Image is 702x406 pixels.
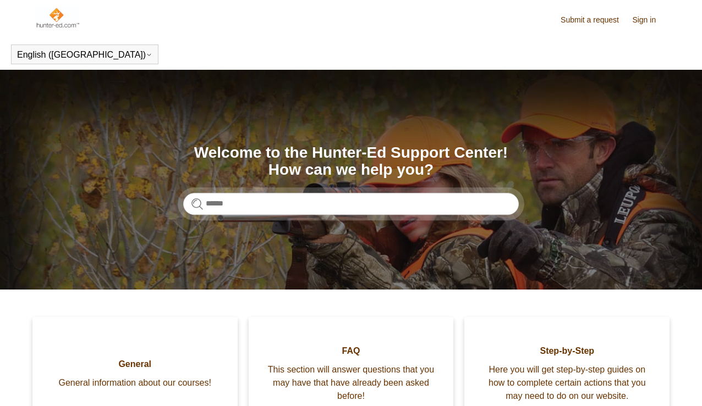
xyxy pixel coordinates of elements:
img: Hunter-Ed Help Center home page [35,7,80,29]
a: Sign in [632,14,667,26]
a: Submit a request [561,14,630,26]
button: English ([GEOGRAPHIC_DATA]) [17,50,152,60]
span: Here you will get step-by-step guides on how to complete certain actions that you may need to do ... [481,363,653,403]
span: This section will answer questions that you may have that have already been asked before! [265,363,437,403]
span: General [49,358,221,371]
div: Chat Support [631,369,694,398]
span: General information about our courses! [49,376,221,390]
input: Search [183,193,519,215]
h1: Welcome to the Hunter-Ed Support Center! How can we help you? [183,144,519,179]
span: Step-by-Step [481,344,653,358]
span: FAQ [265,344,437,358]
